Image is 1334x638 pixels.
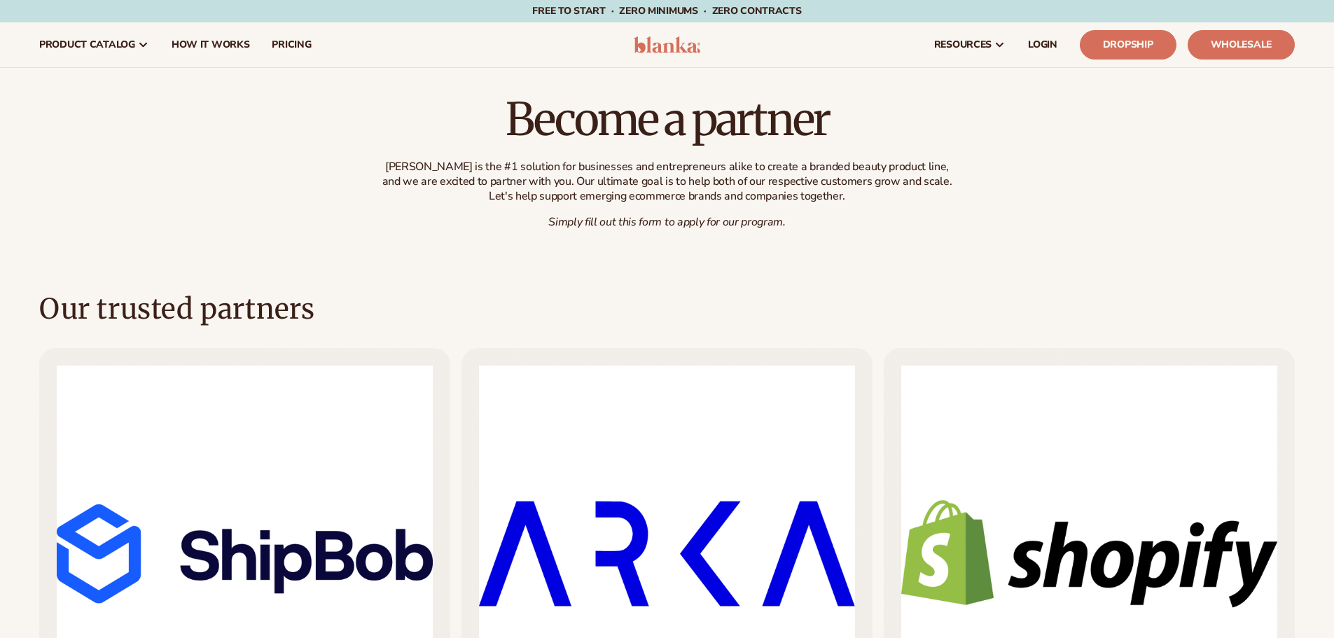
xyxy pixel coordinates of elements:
[272,39,311,50] span: pricing
[934,39,992,50] span: resources
[1017,22,1069,67] a: LOGIN
[39,39,135,50] span: product catalog
[377,96,958,143] h1: Become a partner
[39,291,315,327] h2: Our trusted partners
[532,4,801,18] span: Free to start · ZERO minimums · ZERO contracts
[1028,39,1057,50] span: LOGIN
[634,36,700,53] img: logo
[260,22,322,67] a: pricing
[172,39,250,50] span: How It Works
[548,214,786,230] em: Simply fill out this form to apply for our program.
[923,22,1017,67] a: resources
[1080,30,1176,60] a: Dropship
[28,22,160,67] a: product catalog
[160,22,261,67] a: How It Works
[1188,30,1295,60] a: Wholesale
[377,160,958,203] p: [PERSON_NAME] is the #1 solution for businesses and entrepreneurs alike to create a branded beaut...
